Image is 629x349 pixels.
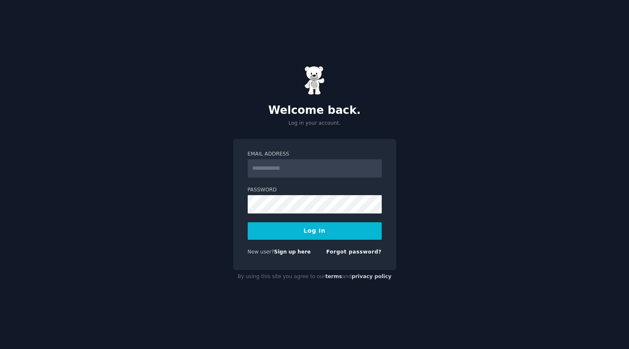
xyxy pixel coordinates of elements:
button: Log In [248,222,382,240]
a: terms [325,274,342,279]
label: Password [248,186,382,194]
p: Log in your account. [233,120,396,127]
span: New user? [248,249,274,255]
div: By using this site you agree to our and [233,270,396,284]
a: Forgot password? [326,249,382,255]
img: Gummy Bear [304,66,325,95]
label: Email Address [248,151,382,158]
a: Sign up here [274,249,311,255]
h2: Welcome back. [233,104,396,117]
a: privacy policy [352,274,392,279]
